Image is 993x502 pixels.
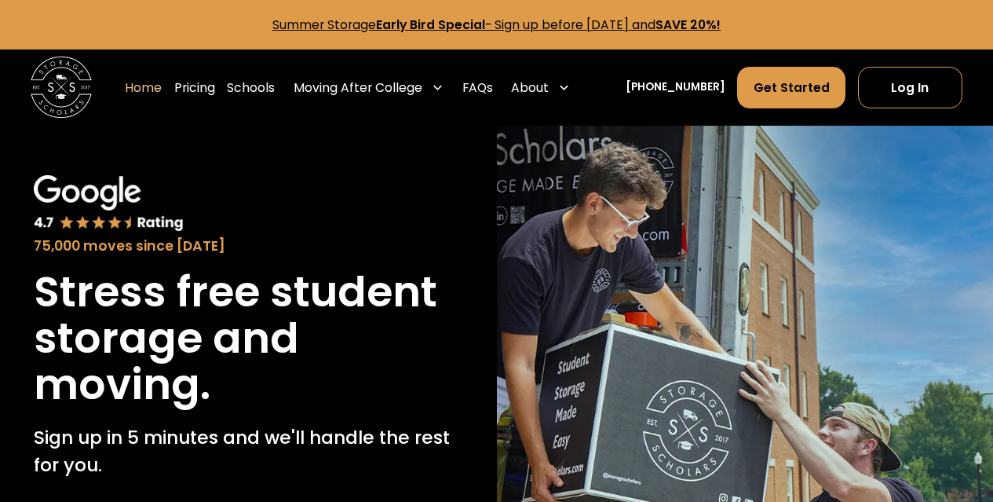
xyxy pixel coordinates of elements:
strong: SAVE 20%! [655,16,721,33]
div: 75,000 moves since [DATE] [34,236,463,256]
strong: Early Bird Special [376,16,485,33]
a: Summer StorageEarly Bird Special- Sign up before [DATE] andSAVE 20%! [272,16,721,33]
div: About [511,79,549,97]
a: [PHONE_NUMBER] [626,79,725,96]
a: Pricing [174,66,215,109]
p: Sign up in 5 minutes and we'll handle the rest for you. [34,423,463,478]
a: Log In [858,67,962,108]
img: Storage Scholars main logo [31,57,92,118]
a: Home [125,66,162,109]
img: Google 4.7 star rating [34,175,184,233]
a: Schools [227,66,275,109]
a: FAQs [462,66,493,109]
h1: Stress free student storage and moving. [34,269,463,408]
div: Moving After College [294,79,422,97]
a: Get Started [737,67,845,108]
a: home [31,57,92,118]
div: About [505,66,576,109]
div: Moving After College [287,66,450,109]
